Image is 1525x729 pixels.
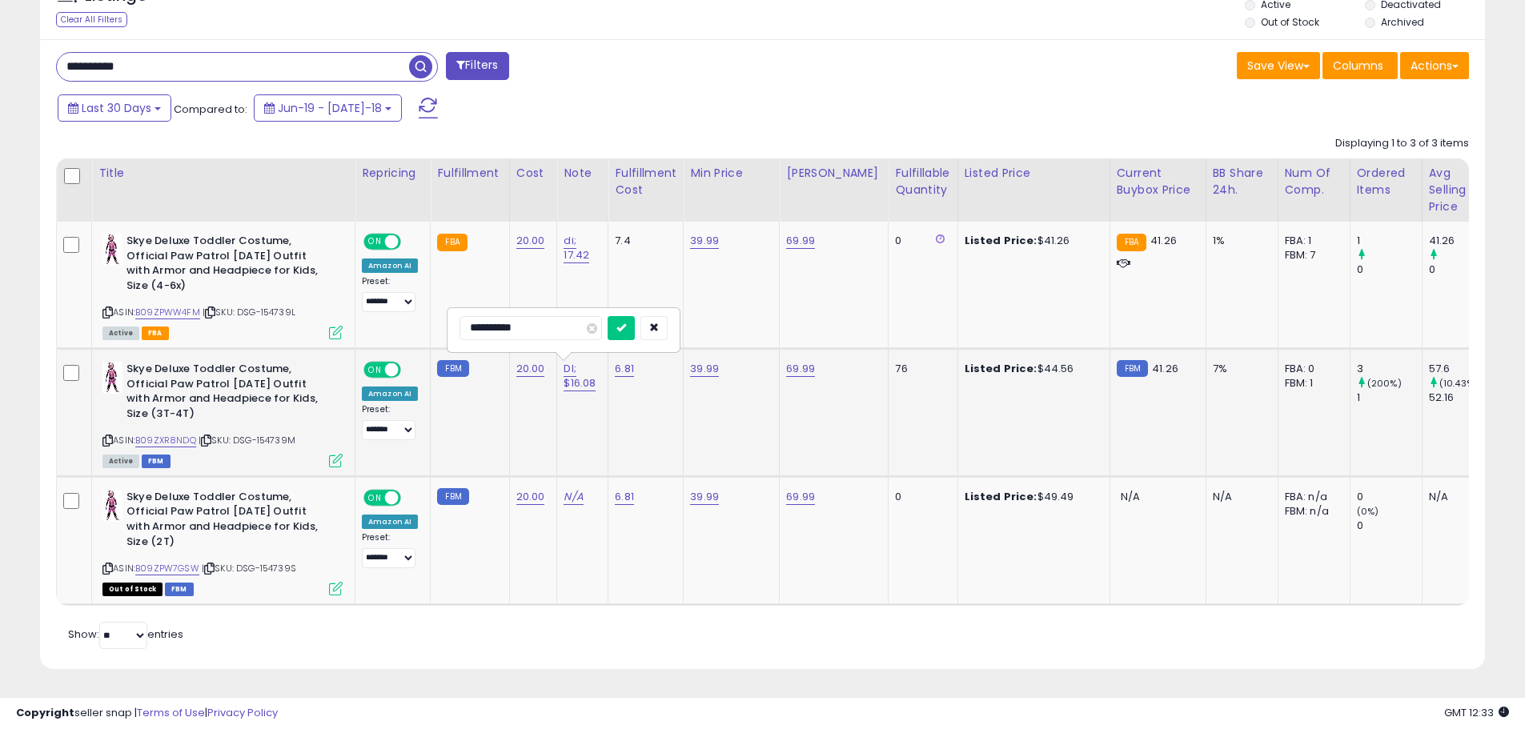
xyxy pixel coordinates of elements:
[126,362,321,425] b: Skye Deluxe Toddler Costume, Official Paw Patrol [DATE] Outfit with Armor and Headpiece for Kids,...
[1429,490,1482,504] div: N/A
[203,306,295,318] span: | SKU: DSG-154739L
[1117,234,1146,251] small: FBA
[446,52,508,80] button: Filters
[362,515,418,529] div: Amazon AI
[564,361,596,391] a: DI; $16.08
[1285,165,1343,198] div: Num of Comp.
[1357,234,1422,248] div: 1
[102,234,343,338] div: ASIN:
[102,362,122,394] img: 411-dIfcs2L._SL40_.jpg
[1444,705,1509,720] span: 2025-08-18 12:33 GMT
[965,165,1103,182] div: Listed Price
[1121,489,1140,504] span: N/A
[365,363,385,377] span: ON
[1213,234,1266,248] div: 1%
[965,489,1037,504] b: Listed Price:
[516,489,545,505] a: 20.00
[615,165,676,198] div: Fulfillment Cost
[1213,165,1271,198] div: BB Share 24h.
[362,404,418,440] div: Preset:
[135,562,199,575] a: B09ZPW7GSW
[1150,233,1177,248] span: 41.26
[615,234,671,248] div: 7.4
[16,706,278,721] div: seller snap | |
[254,94,402,122] button: Jun-19 - [DATE]-18
[1357,362,1422,376] div: 3
[102,455,139,468] span: All listings currently available for purchase on Amazon
[895,362,945,376] div: 76
[1117,165,1199,198] div: Current Buybox Price
[102,583,163,596] span: All listings that are currently out of stock and unavailable for purchase on Amazon
[786,489,815,505] a: 69.99
[564,233,589,263] a: di; 17.42
[137,705,205,720] a: Terms of Use
[564,165,601,182] div: Note
[278,100,382,116] span: Jun-19 - [DATE]-18
[1429,362,1494,376] div: 57.6
[1152,361,1178,376] span: 41.26
[1357,505,1379,518] small: (0%)
[564,489,583,505] a: N/A
[1322,52,1398,79] button: Columns
[437,165,502,182] div: Fulfillment
[516,233,545,249] a: 20.00
[399,235,424,249] span: OFF
[142,455,171,468] span: FBM
[786,233,815,249] a: 69.99
[102,490,122,522] img: 411-dIfcs2L._SL40_.jpg
[786,361,815,377] a: 69.99
[1429,262,1494,277] div: 0
[437,360,468,377] small: FBM
[1357,490,1422,504] div: 0
[615,361,634,377] a: 6.81
[399,491,424,505] span: OFF
[165,583,194,596] span: FBM
[965,490,1098,504] div: $49.49
[1285,504,1338,519] div: FBM: n/a
[126,490,321,553] b: Skye Deluxe Toddler Costume, Official Paw Patrol [DATE] Outfit with Armor and Headpiece for Kids,...
[58,94,171,122] button: Last 30 Days
[1367,377,1402,390] small: (200%)
[690,489,719,505] a: 39.99
[690,361,719,377] a: 39.99
[1429,234,1494,248] div: 41.26
[365,491,385,505] span: ON
[399,363,424,377] span: OFF
[1333,58,1383,74] span: Columns
[126,234,321,297] b: Skye Deluxe Toddler Costume, Official Paw Patrol [DATE] Outfit with Armor and Headpiece for Kids,...
[68,627,183,642] span: Show: entries
[1237,52,1320,79] button: Save View
[965,234,1098,248] div: $41.26
[135,306,200,319] a: B09ZPWW4FM
[202,562,296,575] span: | SKU: DSG-154739S
[895,490,945,504] div: 0
[56,12,127,27] div: Clear All Filters
[1213,490,1266,504] div: N/A
[362,276,418,312] div: Preset:
[98,165,348,182] div: Title
[1439,377,1478,390] small: (10.43%)
[365,235,385,249] span: ON
[437,488,468,505] small: FBM
[135,434,196,447] a: B09ZXR8NDQ
[690,233,719,249] a: 39.99
[207,705,278,720] a: Privacy Policy
[1357,519,1422,533] div: 0
[1400,52,1469,79] button: Actions
[1285,234,1338,248] div: FBA: 1
[895,165,950,198] div: Fulfillable Quantity
[199,434,295,447] span: | SKU: DSG-154739M
[1285,362,1338,376] div: FBA: 0
[1285,248,1338,262] div: FBM: 7
[102,234,122,266] img: 411-dIfcs2L._SL40_.jpg
[362,165,423,182] div: Repricing
[895,234,945,248] div: 0
[1285,490,1338,504] div: FBA: n/a
[1117,360,1148,377] small: FBM
[102,362,343,466] div: ASIN:
[965,362,1098,376] div: $44.56
[82,100,151,116] span: Last 30 Days
[1429,165,1487,215] div: Avg Selling Price
[1213,362,1266,376] div: 7%
[362,387,418,401] div: Amazon AI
